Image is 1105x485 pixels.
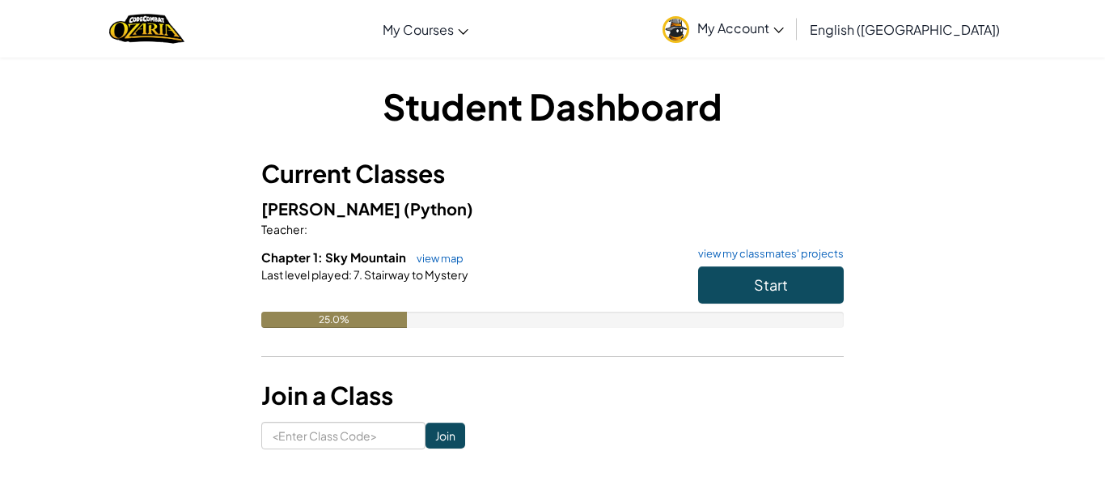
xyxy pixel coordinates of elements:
span: : [349,267,352,282]
span: My Account [697,19,784,36]
span: Stairway to Mystery [362,267,468,282]
a: My Account [654,3,792,54]
span: My Courses [383,21,454,38]
button: Start [698,266,844,304]
a: My Courses [375,7,476,51]
span: Last level played [261,267,349,282]
img: avatar [663,16,689,43]
input: Join [425,423,465,449]
span: Start [754,275,788,294]
h3: Join a Class [261,377,844,414]
span: : [304,222,307,236]
span: English ([GEOGRAPHIC_DATA]) [810,21,1000,38]
span: 7. [352,267,362,282]
span: [PERSON_NAME] [261,198,404,219]
img: Home [109,12,184,45]
a: view my classmates' projects [690,249,844,259]
span: Chapter 1: Sky Mountain [261,249,409,265]
div: 25.0% [261,312,407,328]
span: (Python) [404,198,473,219]
h1: Student Dashboard [261,81,844,131]
a: view map [409,252,464,265]
span: Teacher [261,222,304,236]
input: <Enter Class Code> [261,422,425,449]
h3: Current Classes [261,155,844,192]
a: English ([GEOGRAPHIC_DATA]) [802,7,1008,51]
a: Ozaria by CodeCombat logo [109,12,184,45]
